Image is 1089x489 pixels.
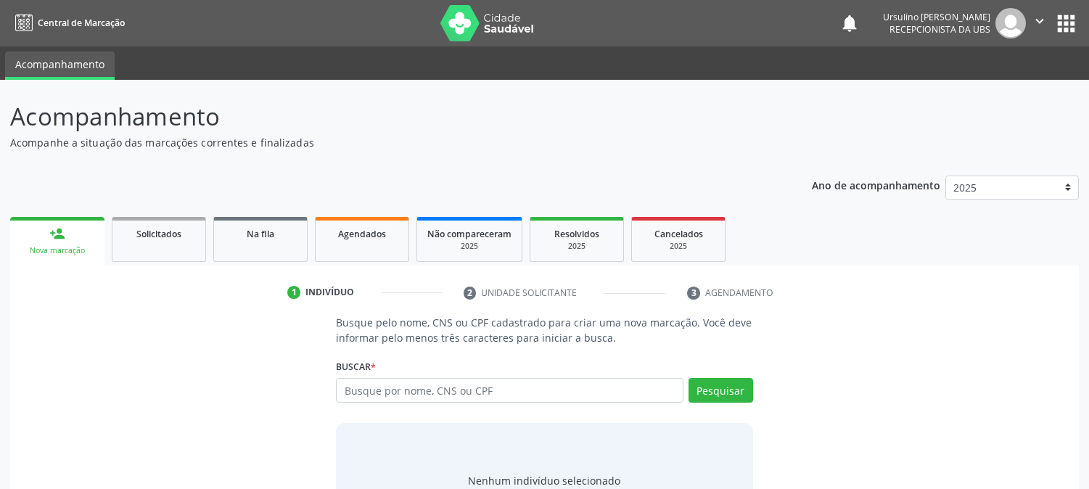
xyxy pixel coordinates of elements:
div: 1 [287,286,300,299]
span: Resolvidos [554,228,599,240]
button: apps [1053,11,1079,36]
span: Recepcionista da UBS [889,23,990,36]
span: Solicitados [136,228,181,240]
label: Buscar [336,356,376,378]
div: person_add [49,226,65,242]
span: Não compareceram [427,228,511,240]
span: Cancelados [654,228,703,240]
span: Agendados [338,228,386,240]
div: Nova marcação [20,245,94,256]
span: Na fila [247,228,274,240]
p: Ano de acompanhamento [812,176,940,194]
button: Pesquisar [689,378,753,403]
p: Acompanhamento [10,99,758,135]
div: 2025 [427,241,511,252]
span: Central de Marcação [38,17,125,29]
div: Ursulino [PERSON_NAME] [883,11,990,23]
img: img [995,8,1026,38]
button:  [1026,8,1053,38]
button: notifications [839,13,860,33]
input: Busque por nome, CNS ou CPF [336,378,683,403]
p: Acompanhe a situação das marcações correntes e finalizadas [10,135,758,150]
div: Indivíduo [305,286,354,299]
a: Central de Marcação [10,11,125,35]
a: Acompanhamento [5,52,115,80]
div: 2025 [642,241,715,252]
p: Busque pelo nome, CNS ou CPF cadastrado para criar uma nova marcação. Você deve informar pelo men... [336,315,752,345]
div: Nenhum indivíduo selecionado [468,473,620,488]
i:  [1032,13,1048,29]
div: 2025 [541,241,613,252]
